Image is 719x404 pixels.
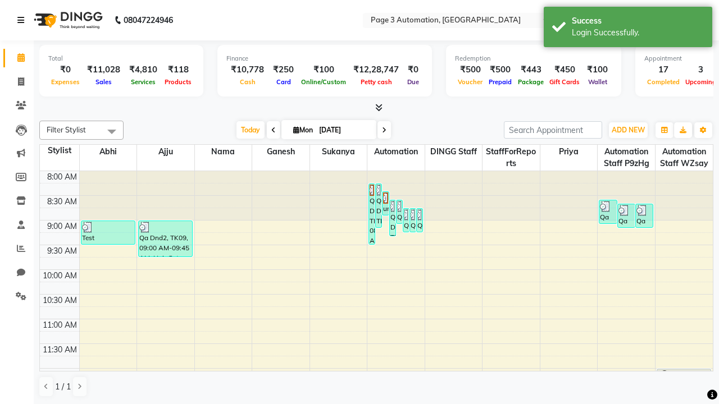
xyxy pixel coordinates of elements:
[403,209,409,232] div: Qa Dnd2, TK23, 08:45 AM-09:15 AM, Hair Cut By Expert-Men
[483,145,540,171] span: StaffForReports
[81,221,135,244] div: Test DoNotDelete, TK11, 09:00 AM-09:30 AM, Hair Cut By Expert-Men
[139,221,192,256] div: Qa Dnd2, TK09, 09:00 AM-09:45 AM, Hair Cut-Men
[48,78,83,86] span: Expenses
[290,126,316,134] span: Mon
[404,78,422,86] span: Due
[682,63,719,76] div: 3
[40,270,79,282] div: 10:00 AM
[124,4,173,36] b: 08047224946
[40,295,79,306] div: 10:30 AM
[455,63,485,76] div: ₹500
[316,122,372,139] input: 2025-09-01
[45,196,79,208] div: 8:30 AM
[349,63,403,76] div: ₹12,28,747
[252,145,310,159] span: Ganesh
[40,145,79,157] div: Stylist
[298,78,349,86] span: Online/Custom
[599,200,616,223] div: Qa Dnd2, TK19, 08:35 AM-09:05 AM, Hair Cut By Expert-Men
[40,344,79,356] div: 11:30 AM
[455,78,485,86] span: Voucher
[547,63,583,76] div: ₹450
[55,381,71,393] span: 1 / 1
[609,122,648,138] button: ADD NEW
[376,184,381,227] div: Qa Dnd2, TK22, 08:15 AM-09:10 AM, Special Hair Wash- Men
[403,63,423,76] div: ₹0
[572,27,704,39] div: Login Successfully.
[195,145,252,159] span: Nama
[644,78,682,86] span: Completed
[40,319,79,331] div: 11:00 AM
[515,63,547,76] div: ₹443
[237,78,258,86] span: Cash
[369,184,375,244] div: Qa Dnd2, TK17, 08:15 AM-09:30 AM, Hair Cut By Expert-Men,Hair Cut-Men
[367,145,425,159] span: Automation
[390,200,395,236] div: Qa Dnd2, TK26, 08:35 AM-09:20 AM, Hair Cut-Men
[485,63,515,76] div: ₹500
[226,54,423,63] div: Finance
[656,145,713,171] span: Automation Staff wZsay
[636,204,653,227] div: Qa Dnd2, TK21, 08:40 AM-09:10 AM, Hair cut Below 12 years (Boy)
[269,63,298,76] div: ₹250
[310,145,367,159] span: Sukanya
[41,369,79,380] div: 12:00 PM
[48,54,194,63] div: Total
[162,63,194,76] div: ₹118
[45,245,79,257] div: 9:30 AM
[274,78,294,86] span: Card
[486,78,515,86] span: Prepaid
[547,78,583,86] span: Gift Cards
[583,63,612,76] div: ₹100
[45,171,79,183] div: 8:00 AM
[83,63,125,76] div: ₹11,028
[425,145,483,159] span: DINGG Staff
[417,209,422,232] div: Qa Dnd2, TK25, 08:45 AM-09:15 AM, Hair Cut By Expert-Men
[383,192,388,215] div: undefined, TK16, 08:25 AM-08:55 AM, Hair cut Below 12 years (Boy)
[137,145,194,159] span: Ajju
[515,78,547,86] span: Package
[504,121,602,139] input: Search Appointment
[612,126,645,134] span: ADD NEW
[358,78,395,86] span: Petty cash
[226,63,269,76] div: ₹10,778
[455,54,612,63] div: Redemption
[80,145,137,159] span: Abhi
[572,15,704,27] div: Success
[410,209,416,232] div: Qa Dnd2, TK24, 08:45 AM-09:15 AM, Hair Cut By Expert-Men
[236,121,265,139] span: Today
[540,145,598,159] span: Priya
[598,145,655,171] span: Automation Staff p9zHg
[128,78,158,86] span: Services
[644,63,682,76] div: 17
[397,200,402,223] div: Qa Dnd2, TK18, 08:35 AM-09:05 AM, Hair cut Below 12 years (Boy)
[29,4,106,36] img: logo
[93,78,115,86] span: Sales
[298,63,349,76] div: ₹100
[45,221,79,232] div: 9:00 AM
[125,63,162,76] div: ₹4,810
[682,78,719,86] span: Upcoming
[48,63,83,76] div: ₹0
[47,125,86,134] span: Filter Stylist
[585,78,610,86] span: Wallet
[162,78,194,86] span: Products
[618,204,635,227] div: Qa Dnd2, TK20, 08:40 AM-09:10 AM, Hair Cut By Expert-Men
